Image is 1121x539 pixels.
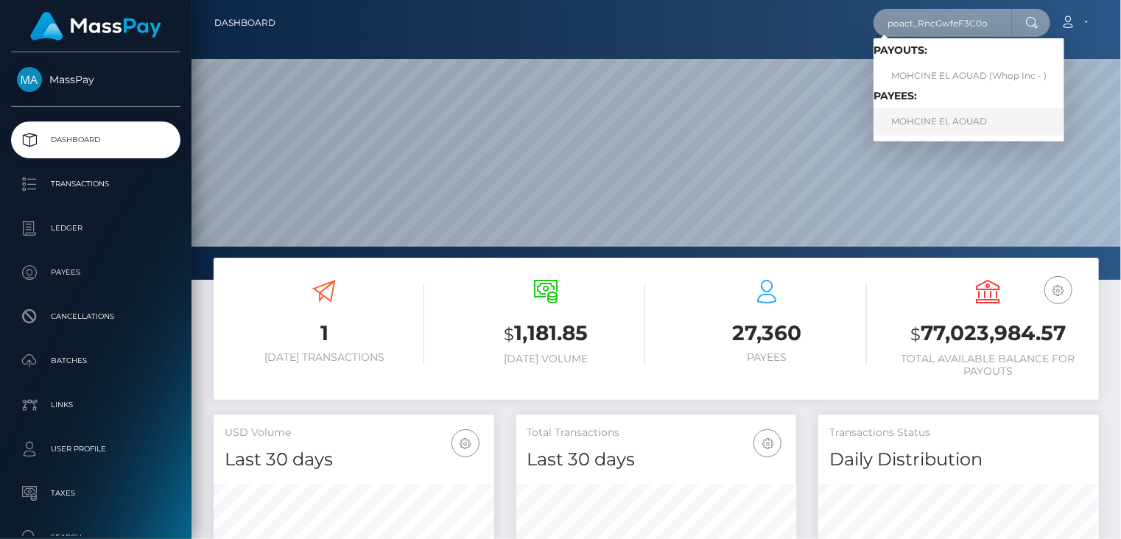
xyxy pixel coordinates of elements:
[11,387,180,423] a: Links
[11,342,180,379] a: Batches
[17,217,175,239] p: Ledger
[874,44,1064,57] h6: Payouts:
[214,7,275,38] a: Dashboard
[667,351,867,364] h6: Payees
[17,306,175,328] p: Cancellations
[225,319,424,348] h3: 1
[17,173,175,195] p: Transactions
[30,12,161,40] img: MassPay Logo
[11,166,180,202] a: Transactions
[17,438,175,460] p: User Profile
[17,394,175,416] p: Links
[11,298,180,335] a: Cancellations
[11,254,180,291] a: Payees
[17,67,42,92] img: MassPay
[11,431,180,468] a: User Profile
[874,90,1064,102] h6: Payees:
[11,210,180,247] a: Ledger
[829,447,1088,473] h4: Daily Distribution
[829,426,1088,440] h5: Transactions Status
[527,447,786,473] h4: Last 30 days
[667,319,867,348] h3: 27,360
[446,319,646,349] h3: 1,181.85
[17,129,175,151] p: Dashboard
[874,9,1012,37] input: Search...
[889,353,1089,378] h6: Total Available Balance for Payouts
[17,350,175,372] p: Batches
[910,324,921,345] small: $
[527,426,786,440] h5: Total Transactions
[17,482,175,504] p: Taxes
[225,351,424,364] h6: [DATE] Transactions
[11,475,180,512] a: Taxes
[504,324,514,345] small: $
[225,447,483,473] h4: Last 30 days
[446,353,646,365] h6: [DATE] Volume
[874,63,1064,90] a: MOHCINE EL AOUAD (Whop Inc - )
[11,121,180,158] a: Dashboard
[874,108,1064,135] a: MOHCINE EL AOUAD
[889,319,1089,349] h3: 77,023,984.57
[17,261,175,283] p: Payees
[225,426,483,440] h5: USD Volume
[11,73,180,86] span: MassPay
